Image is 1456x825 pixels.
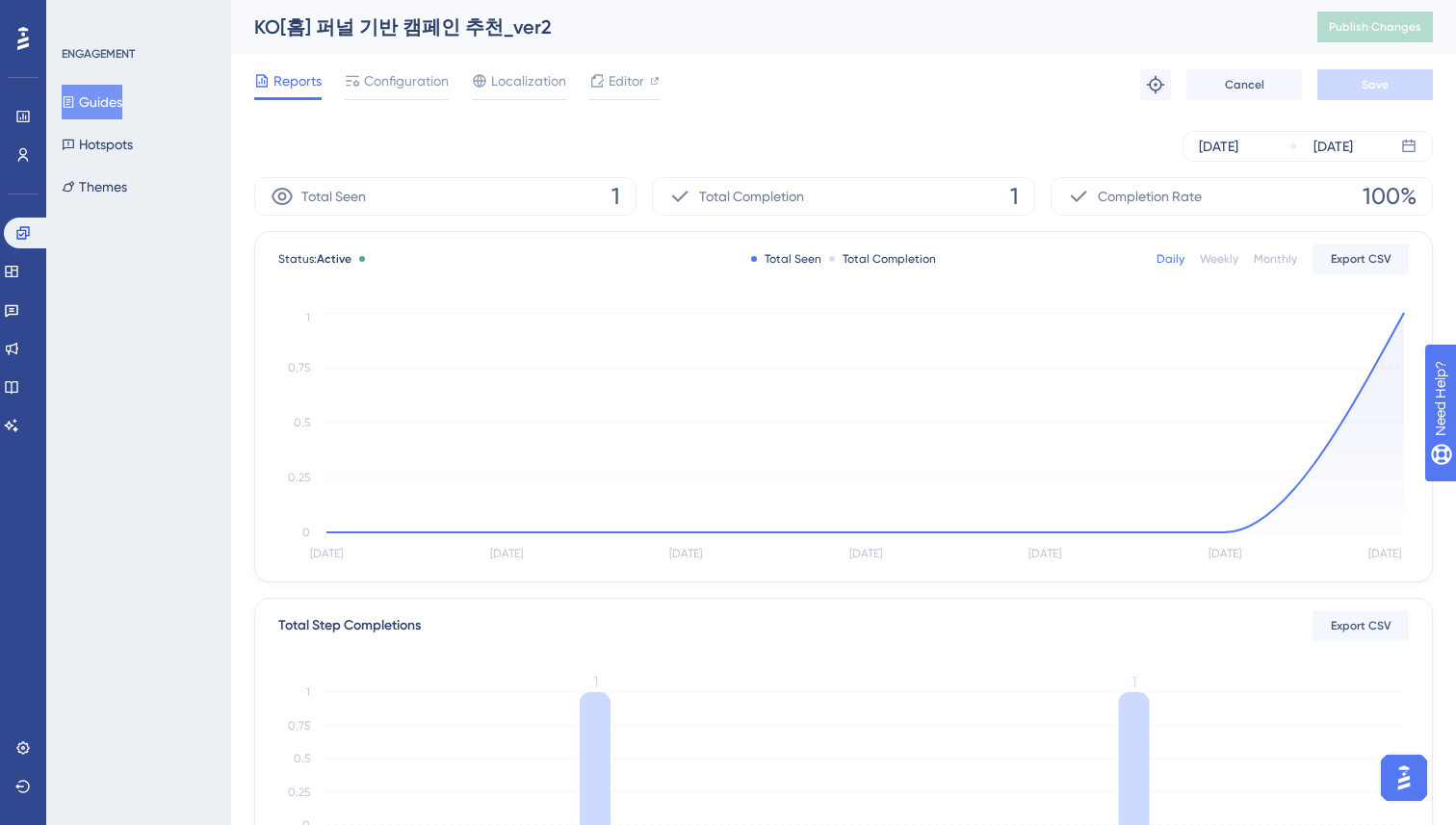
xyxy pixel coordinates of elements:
[1331,251,1391,267] span: Export CSV
[1368,547,1401,560] tspan: [DATE]
[302,526,310,539] tspan: 0
[306,685,310,699] tspan: 1
[306,311,310,324] tspan: 1
[1098,185,1202,208] span: Completion Rate
[1209,547,1241,560] tspan: [DATE]
[609,69,644,92] span: Editor
[1362,77,1389,92] span: Save
[593,673,598,691] tspan: 1
[1317,12,1433,42] button: Publish Changes
[288,719,310,733] tspan: 0.75
[1200,251,1238,267] div: Weekly
[288,361,310,374] tspan: 0.75
[62,127,133,162] button: Hotspots
[1331,618,1391,633] span: Export CSV
[294,752,310,765] tspan: 0.5
[1131,673,1136,691] tspan: 1
[288,471,310,484] tspan: 0.25
[62,169,127,204] button: Themes
[1375,749,1433,807] iframe: UserGuiding AI Assistant Launcher
[1329,19,1421,35] span: Publish Changes
[1317,69,1433,100] button: Save
[294,416,310,429] tspan: 0.5
[611,181,620,212] span: 1
[491,69,566,92] span: Localization
[278,614,421,637] div: Total Step Completions
[278,251,351,267] span: Status:
[45,5,120,28] span: Need Help?
[1313,135,1353,158] div: [DATE]
[751,251,821,267] div: Total Seen
[301,185,366,208] span: Total Seen
[669,547,702,560] tspan: [DATE]
[62,46,135,62] div: ENGAGEMENT
[1157,251,1184,267] div: Daily
[364,69,449,92] span: Configuration
[829,251,936,267] div: Total Completion
[1010,181,1019,212] span: 1
[1313,610,1409,641] button: Export CSV
[317,252,351,266] span: Active
[62,85,122,119] button: Guides
[1363,181,1417,212] span: 100%
[1199,135,1238,158] div: [DATE]
[273,69,322,92] span: Reports
[1225,77,1264,92] span: Cancel
[1313,244,1409,274] button: Export CSV
[288,786,310,799] tspan: 0.25
[699,185,804,208] span: Total Completion
[254,13,1269,40] div: KO[홈] 퍼널 기반 캠페인 추천_ver2
[310,547,343,560] tspan: [DATE]
[490,547,523,560] tspan: [DATE]
[849,547,882,560] tspan: [DATE]
[1186,69,1302,100] button: Cancel
[1254,251,1297,267] div: Monthly
[1028,547,1061,560] tspan: [DATE]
